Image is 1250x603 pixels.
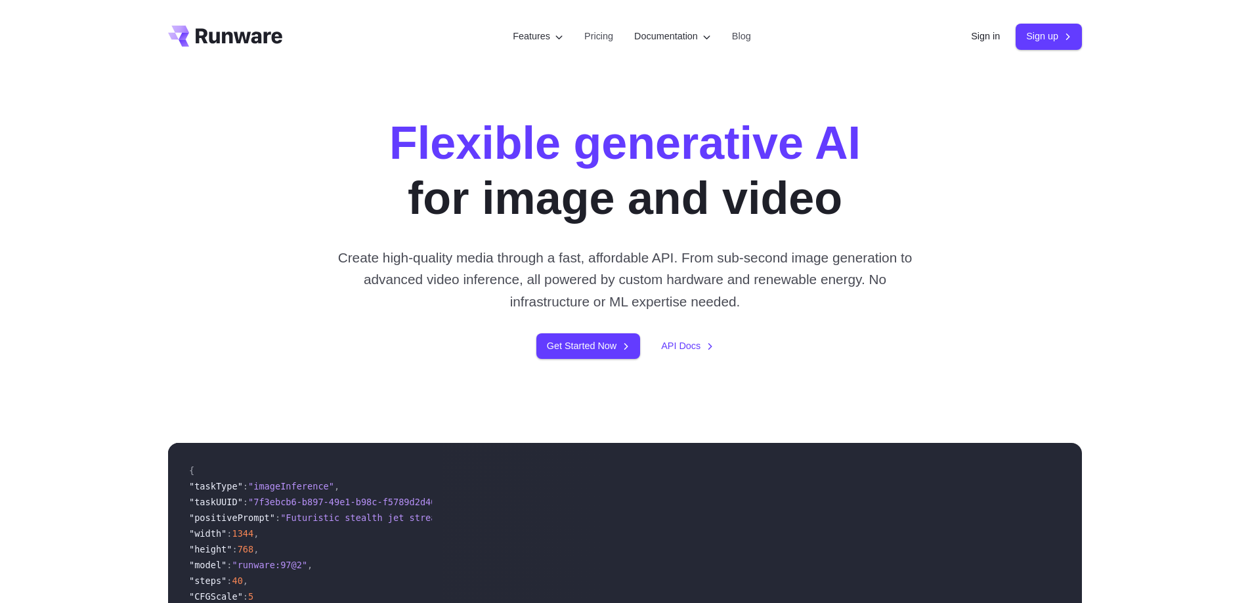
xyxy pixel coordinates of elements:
[168,26,282,47] a: Go to /
[275,512,280,523] span: :
[634,29,711,44] label: Documentation
[334,481,339,491] span: ,
[513,29,563,44] label: Features
[971,29,1000,44] a: Sign in
[232,528,253,539] span: 1344
[232,560,307,570] span: "runware:97@2"
[189,497,243,507] span: "taskUUID"
[189,544,232,554] span: "height"
[248,481,334,491] span: "imageInference"
[243,575,248,586] span: ,
[232,544,237,554] span: :
[536,333,640,359] a: Get Started Now
[389,117,861,169] strong: Flexible generative AI
[232,575,242,586] span: 40
[189,512,275,523] span: "positivePrompt"
[389,115,861,226] h1: for image and video
[189,591,243,602] span: "CFGScale"
[732,29,751,44] a: Blog
[226,528,232,539] span: :
[189,465,194,476] span: {
[189,560,226,570] span: "model"
[189,528,226,539] span: "width"
[226,560,232,570] span: :
[1016,24,1082,49] a: Sign up
[253,544,259,554] span: ,
[248,591,253,602] span: 5
[238,544,254,554] span: 768
[307,560,312,570] span: ,
[333,247,918,312] p: Create high-quality media through a fast, affordable API. From sub-second image generation to adv...
[248,497,452,507] span: "7f3ebcb6-b897-49e1-b98c-f5789d2d40d7"
[243,497,248,507] span: :
[280,512,769,523] span: "Futuristic stealth jet streaking through a neon-lit cityscape with glowing purple exhaust"
[243,591,248,602] span: :
[661,339,714,354] a: API Docs
[253,528,259,539] span: ,
[189,481,243,491] span: "taskType"
[189,575,226,586] span: "steps"
[584,29,613,44] a: Pricing
[226,575,232,586] span: :
[243,481,248,491] span: :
